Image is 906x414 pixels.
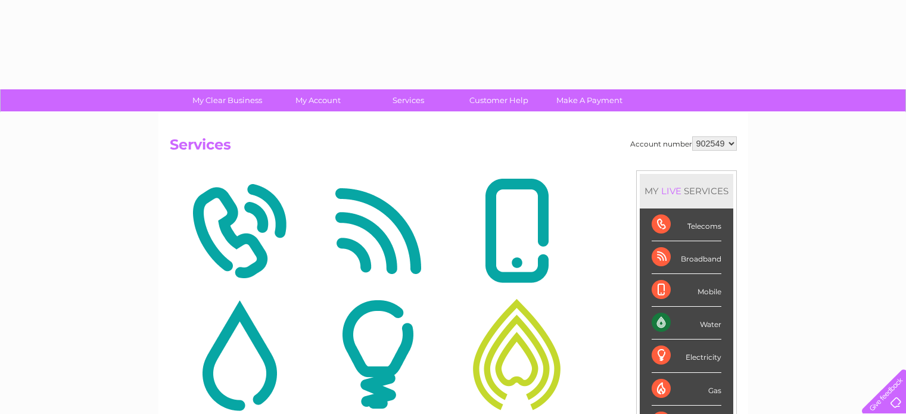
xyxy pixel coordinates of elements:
div: Electricity [652,340,721,372]
h2: Services [170,136,737,159]
img: Water [173,297,306,412]
div: Water [652,307,721,340]
a: My Clear Business [178,89,276,111]
div: Telecoms [652,208,721,241]
div: Gas [652,373,721,406]
div: Account number [630,136,737,151]
img: Gas [450,297,583,412]
img: Broadband [312,173,444,289]
div: Broadband [652,241,721,274]
a: Services [359,89,457,111]
a: My Account [269,89,367,111]
img: Telecoms [173,173,306,289]
div: Mobile [652,274,721,307]
div: LIVE [659,185,684,197]
img: Mobile [450,173,583,289]
a: Make A Payment [540,89,639,111]
div: MY SERVICES [640,174,733,208]
a: Customer Help [450,89,548,111]
img: Electricity [312,297,444,412]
